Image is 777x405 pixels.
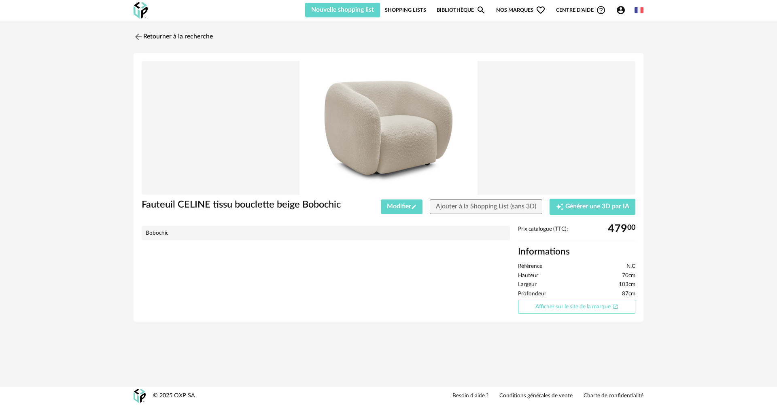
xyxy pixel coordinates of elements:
h1: Fauteuil CELINE tissu bouclette beige Bobochic [142,199,343,211]
span: Référence [518,263,542,270]
div: Bobochic [146,230,506,237]
span: Nouvelle shopping list [311,6,374,13]
img: OXP [134,389,146,403]
span: Profondeur [518,290,546,298]
span: Open In New icon [613,303,618,309]
a: Shopping Lists [385,3,426,17]
button: ModifierPencil icon [381,199,423,214]
h2: Informations [518,246,635,258]
div: 00 [608,226,635,232]
a: Retourner à la recherche [134,28,213,46]
span: Modifier [387,203,417,210]
span: Générer une 3D par IA [565,204,629,210]
span: N.C [626,263,635,270]
a: BibliothèqueMagnify icon [437,3,486,17]
span: Nos marques [496,3,546,17]
span: Account Circle icon [616,5,629,15]
a: Conditions générales de vente [499,392,573,400]
img: svg+xml;base64,PHN2ZyB3aWR0aD0iMjQiIGhlaWdodD0iMjQiIHZpZXdCb3g9IjAgMCAyNCAyNCIgZmlsbD0ibm9uZSIgeG... [134,32,143,42]
span: Creation icon [556,203,564,211]
span: Heart Outline icon [536,5,546,15]
span: 87cm [622,290,635,298]
a: Besoin d'aide ? [452,392,488,400]
span: 103cm [619,281,635,288]
span: 70cm [622,272,635,280]
a: Charte de confidentialité [584,392,643,400]
button: Nouvelle shopping list [305,3,380,17]
span: Centre d'aideHelp Circle Outline icon [556,5,606,15]
span: 479 [608,226,627,232]
span: Pencil icon [411,203,417,210]
a: Afficher sur le site de la marqueOpen In New icon [518,300,635,314]
span: Ajouter à la Shopping List (sans 3D) [436,203,536,210]
span: Account Circle icon [616,5,626,15]
img: fr [635,6,643,15]
div: Prix catalogue (TTC): [518,226,635,241]
button: Creation icon Générer une 3D par IA [550,199,635,215]
span: Help Circle Outline icon [596,5,606,15]
img: OXP [134,2,148,19]
span: Hauteur [518,272,538,280]
div: © 2025 OXP SA [153,392,195,400]
span: Magnify icon [476,5,486,15]
button: Ajouter à la Shopping List (sans 3D) [430,199,542,214]
img: Product pack shot [142,61,635,195]
span: Largeur [518,281,537,288]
